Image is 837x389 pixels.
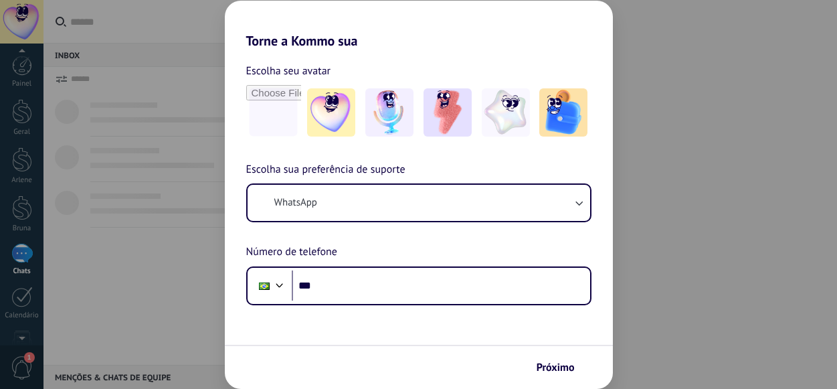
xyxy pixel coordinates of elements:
img: -2.jpeg [365,88,413,137]
button: WhatsApp [248,185,590,221]
button: Próximo [531,356,593,379]
img: -3.jpeg [424,88,472,137]
span: Escolha seu avatar [246,62,331,80]
h2: Torne a Kommo sua [225,1,613,49]
span: Número de telefone [246,244,337,261]
img: -5.jpeg [539,88,587,137]
img: -1.jpeg [307,88,355,137]
div: Brazil: + 55 [252,272,277,300]
span: Escolha sua preferência de suporte [246,161,405,179]
img: -4.jpeg [482,88,530,137]
span: WhatsApp [274,196,317,210]
span: Próximo [537,363,575,372]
